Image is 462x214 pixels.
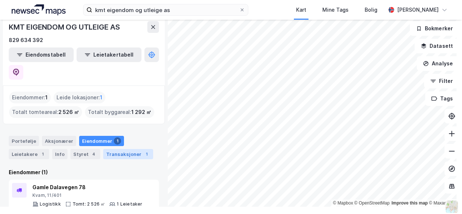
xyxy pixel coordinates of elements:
div: 4 [90,150,97,158]
div: Eiendommer (1) [9,168,159,177]
div: Styret [70,149,100,159]
button: Eiendomstabell [9,47,74,62]
span: 1 [100,93,102,102]
div: Bolig [365,5,377,14]
div: Transaksjoner [103,149,153,159]
div: 1 [143,150,150,158]
span: 1 292 ㎡ [131,108,151,116]
div: Portefølje [9,136,39,146]
button: Filter [424,74,459,88]
div: 829 634 392 [9,36,43,45]
a: OpenStreetMap [354,200,390,206]
div: Eiendommer : [9,92,51,103]
input: Søk på adresse, matrikkel, gårdeiere, leietakere eller personer [92,4,239,15]
div: Totalt byggareal : [85,106,154,118]
div: Aksjonærer [42,136,76,146]
div: Leietakere [9,149,49,159]
span: 1 [45,93,48,102]
button: Leietakertabell [77,47,141,62]
div: Leide lokasjoner : [54,92,105,103]
span: 2 526 ㎡ [58,108,79,116]
div: [PERSON_NAME] [397,5,439,14]
a: Mapbox [333,200,353,206]
div: KMT EIGENDOM OG UTLEIGE AS [9,21,121,33]
div: Kvam, 11/401 [32,192,143,198]
div: Mine Tags [322,5,349,14]
div: Kontrollprogram for chat [426,179,462,214]
div: 1 Leietaker [117,201,142,207]
iframe: Chat Widget [426,179,462,214]
button: Analyse [417,56,459,71]
div: Info [52,149,67,159]
div: Logistikk [40,201,61,207]
button: Bokmerker [410,21,459,36]
div: Gamle Dalavegen 78 [32,183,143,192]
div: Kart [296,5,306,14]
div: 1 [114,137,121,145]
img: logo.a4113a55bc3d86da70a041830d287a7e.svg [12,4,66,15]
div: Totalt tomteareal : [9,106,82,118]
div: 1 [39,150,46,158]
button: Datasett [415,39,459,53]
div: Eiendommer [79,136,124,146]
button: Tags [425,91,459,106]
a: Improve this map [392,200,428,206]
div: Tomt: 2 526 ㎡ [73,201,105,207]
